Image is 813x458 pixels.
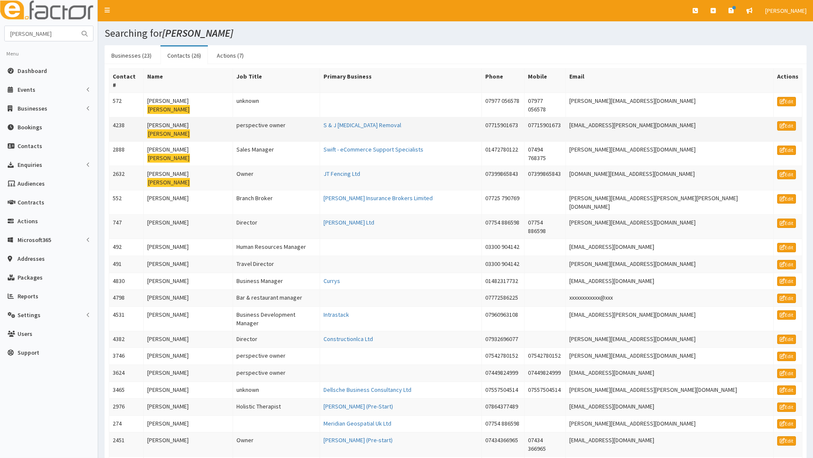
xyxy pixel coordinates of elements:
td: 03300 904142 [482,239,525,256]
a: Edit [777,419,796,429]
a: Edit [777,294,796,303]
td: 07754 886598 [482,415,525,432]
td: 492 [109,239,144,256]
td: 07977 056578 [525,93,566,117]
span: Addresses [17,255,45,263]
td: 07864377489 [482,399,525,416]
a: [PERSON_NAME] (Pre-Start) [323,403,393,410]
td: [PERSON_NAME][EMAIL_ADDRESS][DOMAIN_NAME] [565,348,773,365]
td: [PERSON_NAME][EMAIL_ADDRESS][DOMAIN_NAME] [565,256,773,273]
td: [DOMAIN_NAME][EMAIL_ADDRESS][DOMAIN_NAME] [565,166,773,190]
td: [PERSON_NAME] [144,117,233,142]
a: JT Fencing Ltd [323,170,360,178]
a: Businesses (23) [105,47,158,64]
a: Edit [777,194,796,204]
td: 4531 [109,306,144,331]
th: Primary Business [320,69,482,93]
td: [PERSON_NAME][EMAIL_ADDRESS][DOMAIN_NAME] [565,215,773,239]
mark: [PERSON_NAME] [147,129,190,138]
td: [PERSON_NAME][EMAIL_ADDRESS][DOMAIN_NAME] [565,415,773,432]
td: Travel Director [233,256,320,273]
h1: Searching for [105,28,807,39]
th: Name [144,69,233,93]
td: Holistic Therapist [233,399,320,416]
td: 07434 366965 [525,432,566,457]
td: Human Resources Manager [233,239,320,256]
span: Actions [17,217,38,225]
a: Constructionlca Ltd [323,335,373,343]
td: Owner [233,432,320,457]
span: Microsoft365 [17,236,51,244]
td: [EMAIL_ADDRESS][DOMAIN_NAME] [565,399,773,416]
a: Contacts (26) [160,47,208,64]
td: Branch Broker [233,190,320,215]
td: 07557504514 [482,382,525,399]
span: Users [17,330,32,338]
a: Actions (7) [210,47,251,64]
a: [PERSON_NAME] Ltd [323,219,374,226]
span: Settings [17,311,41,319]
td: [PERSON_NAME][EMAIL_ADDRESS][PERSON_NAME][PERSON_NAME][DOMAIN_NAME] [565,190,773,215]
td: 07449824999 [525,365,566,382]
a: Edit [777,97,796,106]
td: Director [233,215,320,239]
td: 3746 [109,348,144,365]
td: Owner [233,166,320,190]
td: [EMAIL_ADDRESS][DOMAIN_NAME] [565,239,773,256]
span: Enquiries [17,161,42,169]
a: Edit [777,310,796,320]
td: 2632 [109,166,144,190]
mark: [PERSON_NAME] [147,178,190,187]
td: 07557504514 [525,382,566,399]
td: [PERSON_NAME][EMAIL_ADDRESS][DOMAIN_NAME] [565,93,773,117]
a: Edit [777,170,796,179]
td: unknown [233,382,320,399]
a: Edit [777,436,796,446]
td: 4830 [109,273,144,290]
td: [PERSON_NAME] [144,348,233,365]
td: 01472780122 [482,142,525,166]
td: [PERSON_NAME] [144,365,233,382]
a: Edit [777,243,796,252]
td: 07977 056578 [482,93,525,117]
a: [PERSON_NAME] (Pre-start) [323,436,393,444]
td: 07434366965 [482,432,525,457]
th: Contact # [109,69,144,93]
td: 07715901673 [482,117,525,142]
span: Support [17,349,39,356]
th: Job Title [233,69,320,93]
td: [PERSON_NAME] [144,331,233,348]
td: 03300 904142 [482,256,525,273]
td: 07542780152 [482,348,525,365]
td: 07960963108 [482,306,525,331]
a: [PERSON_NAME] Insurance Brokers Limited [323,194,433,202]
td: 4382 [109,331,144,348]
td: 747 [109,215,144,239]
th: Mobile [525,69,566,93]
td: Bar & restaurant manager [233,290,320,307]
td: [PERSON_NAME] [144,273,233,290]
td: 01482317732 [482,273,525,290]
td: 4238 [109,117,144,142]
td: 07449824999 [482,365,525,382]
td: 07772586225 [482,290,525,307]
td: [PERSON_NAME] [144,256,233,273]
td: 552 [109,190,144,215]
a: Edit [777,352,796,361]
td: [PERSON_NAME][EMAIL_ADDRESS][DOMAIN_NAME] [565,331,773,348]
td: [PERSON_NAME] [144,382,233,399]
i: [PERSON_NAME] [162,26,233,40]
td: 07725 790769 [482,190,525,215]
td: [EMAIL_ADDRESS][DOMAIN_NAME] [565,432,773,457]
td: unknown [233,93,320,117]
span: Reports [17,292,38,300]
td: [PERSON_NAME] [144,415,233,432]
a: S & J [MEDICAL_DATA] Removal [323,121,401,129]
td: 07715901673 [525,117,566,142]
td: [PERSON_NAME] [144,306,233,331]
td: [PERSON_NAME] [144,399,233,416]
mark: [PERSON_NAME] [147,154,190,163]
td: 07399865843 [482,166,525,190]
td: xxxxxxxxxxxx@xxx [565,290,773,307]
td: 2976 [109,399,144,416]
